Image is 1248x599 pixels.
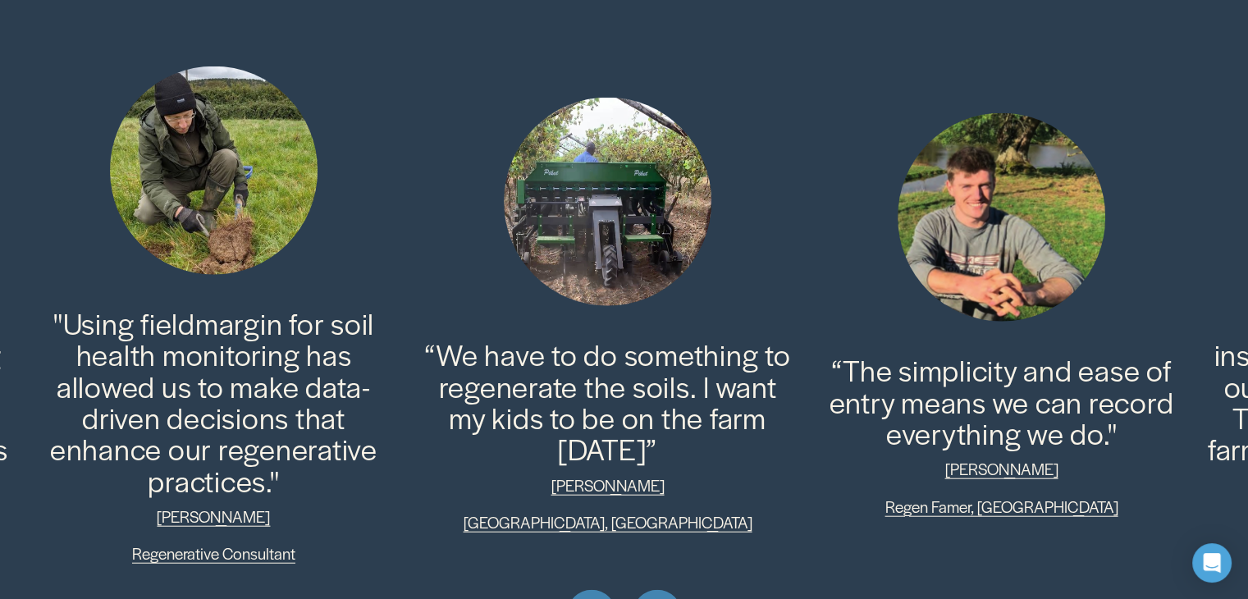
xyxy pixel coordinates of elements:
[1192,543,1232,583] div: Open Intercom Messenger
[551,473,664,496] a: [PERSON_NAME]
[944,457,1058,480] a: [PERSON_NAME]
[132,542,295,565] a: Regenerative Consultant
[885,495,1118,518] a: Regen Famer, [GEOGRAPHIC_DATA]
[157,505,270,528] a: [PERSON_NAME]
[463,510,752,533] a: [GEOGRAPHIC_DATA], [GEOGRAPHIC_DATA]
